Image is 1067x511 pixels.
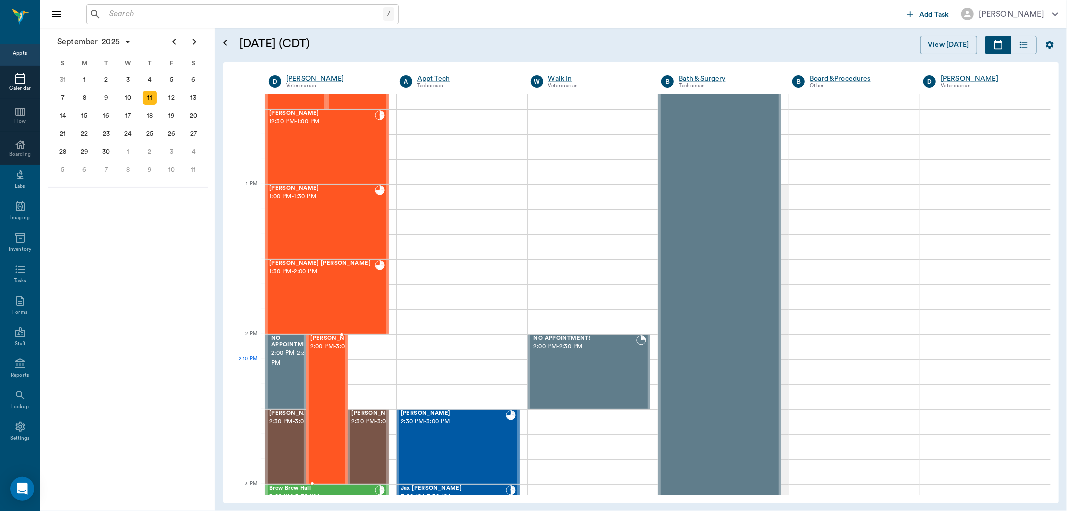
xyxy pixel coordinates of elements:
[810,74,908,84] a: Board &Procedures
[265,109,389,184] div: CHECKED_IN, 12:30 PM - 1:00 PM
[15,183,25,190] div: Labs
[165,109,179,123] div: Friday, September 19, 2025
[15,340,25,348] div: Staff
[99,127,113,141] div: Tuesday, September 23, 2025
[121,163,135,177] div: Wednesday, October 8, 2025
[9,246,31,253] div: Inventory
[52,32,137,52] button: September2025
[56,145,70,159] div: Sunday, September 28, 2025
[186,109,200,123] div: Saturday, September 20, 2025
[269,260,375,267] span: [PERSON_NAME] [PERSON_NAME]
[269,185,375,192] span: [PERSON_NAME]
[77,73,91,87] div: Monday, September 1, 2025
[121,73,135,87] div: Wednesday, September 3, 2025
[12,309,27,316] div: Forms
[121,109,135,123] div: Wednesday, September 17, 2025
[99,91,113,105] div: Tuesday, September 9, 2025
[74,56,96,71] div: M
[534,342,637,352] span: 2:00 PM - 2:30 PM
[143,163,157,177] div: Thursday, October 9, 2025
[77,163,91,177] div: Monday, October 6, 2025
[161,56,183,71] div: F
[121,91,135,105] div: Wednesday, September 10, 2025
[310,335,360,342] span: [PERSON_NAME]
[271,348,317,368] span: 2:00 PM - 2:30 PM
[239,36,502,52] h5: [DATE] (CDT)
[417,74,516,84] a: Appt Tech
[105,7,383,21] input: Search
[417,82,516,90] div: Technician
[99,109,113,123] div: Tuesday, September 16, 2025
[100,35,122,49] span: 2025
[186,91,200,105] div: Saturday, September 13, 2025
[383,7,394,21] div: /
[231,179,257,204] div: 1 PM
[11,372,29,379] div: Reports
[186,163,200,177] div: Saturday, October 11, 2025
[953,5,1066,23] button: [PERSON_NAME]
[401,492,506,502] span: 3:00 PM - 3:30 PM
[231,479,257,504] div: 3 PM
[401,417,506,427] span: 2:30 PM - 3:00 PM
[165,145,179,159] div: Friday, October 3, 2025
[269,410,319,417] span: [PERSON_NAME]
[661,75,674,88] div: B
[186,127,200,141] div: Saturday, September 27, 2025
[269,117,375,127] span: 12:30 PM - 1:00 PM
[95,56,117,71] div: T
[13,50,27,57] div: Appts
[923,75,936,88] div: D
[306,334,347,484] div: READY_TO_CHECKOUT, 2:00 PM - 3:00 PM
[165,127,179,141] div: Friday, September 26, 2025
[810,82,908,90] div: Other
[56,73,70,87] div: Sunday, August 31, 2025
[164,32,184,52] button: Previous page
[55,35,100,49] span: September
[679,74,777,84] a: Bath & Surgery
[186,145,200,159] div: Saturday, October 4, 2025
[286,82,385,90] div: Veterinarian
[99,163,113,177] div: Tuesday, October 7, 2025
[269,485,375,492] span: Brew Brew Hall
[139,56,161,71] div: T
[11,403,29,411] div: Lookup
[117,56,139,71] div: W
[269,110,375,117] span: [PERSON_NAME]
[77,127,91,141] div: Monday, September 22, 2025
[269,75,281,88] div: D
[352,417,402,427] span: 2:30 PM - 3:00 PM
[528,334,651,409] div: BOOKED, 2:00 PM - 2:30 PM
[920,36,977,54] button: View [DATE]
[286,74,385,84] a: [PERSON_NAME]
[397,409,520,484] div: READY_TO_CHECKOUT, 2:30 PM - 3:00 PM
[14,277,26,285] div: Tasks
[77,145,91,159] div: Monday, September 29, 2025
[99,145,113,159] div: Tuesday, September 30, 2025
[352,410,402,417] span: [PERSON_NAME]
[56,109,70,123] div: Sunday, September 14, 2025
[165,91,179,105] div: Friday, September 12, 2025
[143,91,157,105] div: Today, Thursday, September 11, 2025
[143,145,157,159] div: Thursday, October 2, 2025
[271,335,317,348] span: NO APPOINTMENT!
[56,163,70,177] div: Sunday, October 5, 2025
[265,259,389,334] div: READY_TO_CHECKOUT, 1:30 PM - 2:00 PM
[219,24,231,62] button: Open calendar
[10,477,34,501] div: Open Intercom Messenger
[143,109,157,123] div: Thursday, September 18, 2025
[401,410,506,417] span: [PERSON_NAME]
[400,75,412,88] div: A
[269,417,319,427] span: 2:30 PM - 3:00 PM
[121,145,135,159] div: Wednesday, October 1, 2025
[548,82,647,90] div: Veterinarian
[265,184,389,259] div: READY_TO_CHECKOUT, 1:00 PM - 1:30 PM
[52,56,74,71] div: S
[186,73,200,87] div: Saturday, September 6, 2025
[531,75,543,88] div: W
[121,127,135,141] div: Wednesday, September 24, 2025
[548,74,647,84] a: Walk In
